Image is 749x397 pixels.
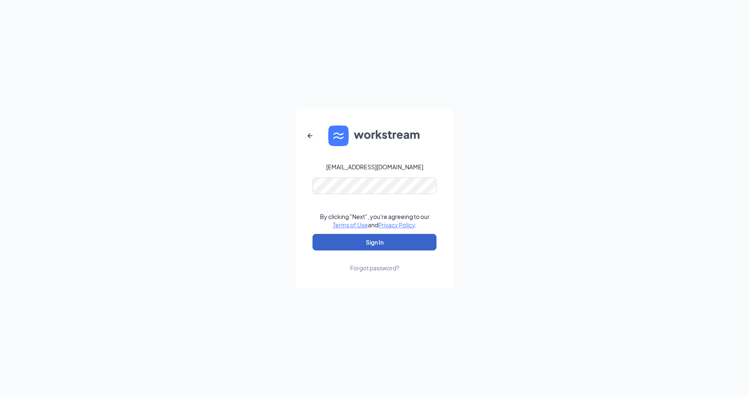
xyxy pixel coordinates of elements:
[328,125,421,146] img: WS logo and Workstream text
[300,126,320,146] button: ArrowLeftNew
[333,221,368,229] a: Terms of Use
[326,163,423,171] div: [EMAIL_ADDRESS][DOMAIN_NAME]
[378,221,415,229] a: Privacy Policy
[350,264,399,272] div: Forgot password?
[312,234,437,250] button: Sign In
[350,250,399,272] a: Forgot password?
[305,131,315,141] svg: ArrowLeftNew
[320,212,429,229] div: By clicking "Next", you're agreeing to our and .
